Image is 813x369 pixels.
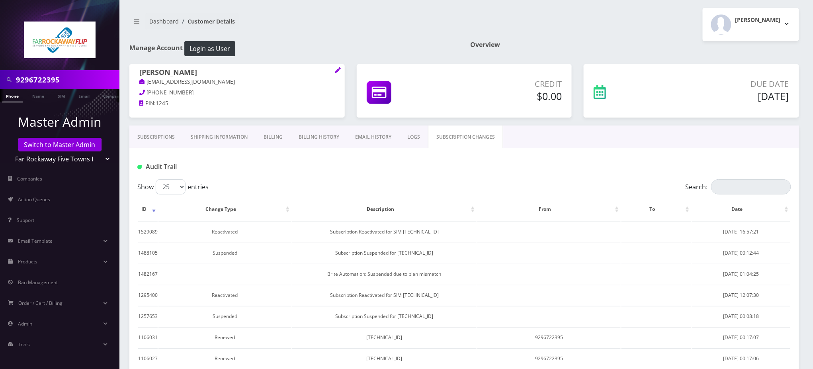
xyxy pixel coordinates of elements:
[158,243,291,263] td: Suspended
[18,258,37,265] span: Products
[692,285,790,305] td: [DATE] 12:07:30
[179,17,235,26] li: Customer Details
[158,285,291,305] td: Reactivated
[74,89,94,102] a: Email
[158,348,291,369] td: Renewed
[18,320,32,327] span: Admin
[137,163,347,171] h1: Audit Trail
[158,327,291,347] td: Renewed
[54,89,69,102] a: SIM
[24,22,96,58] img: Far Rockaway Five Towns Flip
[18,138,102,151] a: Switch to Master Admin
[292,348,477,369] td: [TECHNICAL_ID]
[139,78,235,86] a: [EMAIL_ADDRESS][DOMAIN_NAME]
[138,264,158,284] td: 1482167
[453,90,562,102] h5: $0.00
[99,89,126,102] a: Company
[399,126,428,149] a: LOGS
[621,198,691,221] th: To: activate to sort column ascending
[692,348,790,369] td: [DATE] 00:17:06
[292,306,477,326] td: Subscription Suspended for [TECHNICAL_ID]
[18,279,58,286] span: Ban Management
[256,126,291,149] a: Billing
[137,179,209,194] label: Show entries
[663,78,789,90] p: Due Date
[703,8,799,41] button: [PERSON_NAME]
[692,264,790,284] td: [DATE] 01:04:25
[292,264,477,284] td: Brite Automation: Suspended due to plan mismatch
[19,300,63,306] span: Order / Cart / Billing
[138,198,158,221] th: ID: activate to sort column ascending
[292,198,477,221] th: Description: activate to sort column ascending
[477,327,621,347] td: 9296722395
[17,217,34,224] span: Support
[18,196,50,203] span: Action Queues
[149,18,179,25] a: Dashboard
[156,179,186,194] select: Showentries
[138,327,158,347] td: 1106031
[138,306,158,326] td: 1257653
[428,126,503,149] a: SUBSCRIPTION CHANGES
[129,13,458,36] nav: breadcrumb
[138,222,158,242] td: 1529089
[129,126,183,149] a: Subscriptions
[735,17,781,24] h2: [PERSON_NAME]
[18,237,53,244] span: Email Template
[292,243,477,263] td: Subscription Suspended for [TECHNICAL_ID]
[292,285,477,305] td: Subscription Reactivated for SIM [TECHNICAL_ID]
[183,43,235,52] a: Login as User
[291,126,347,149] a: Billing History
[663,90,789,102] h5: [DATE]
[292,222,477,242] td: Subscription Reactivated for SIM [TECHNICAL_ID]
[139,68,335,78] h1: [PERSON_NAME]
[158,198,291,221] th: Change Type: activate to sort column ascending
[139,100,156,108] a: PIN:
[692,198,790,221] th: Date: activate to sort column ascending
[137,165,142,169] img: Audit Trail
[453,78,562,90] p: Credit
[470,41,799,49] h1: Overview
[28,89,48,102] a: Name
[129,41,458,56] h1: Manage Account
[292,327,477,347] td: [TECHNICAL_ID]
[158,222,291,242] td: Reactivated
[156,100,168,107] span: 1245
[692,327,790,347] td: [DATE] 00:17:07
[18,175,43,182] span: Companies
[138,348,158,369] td: 1106027
[477,198,621,221] th: From: activate to sort column ascending
[184,41,235,56] button: Login as User
[158,306,291,326] td: Suspended
[147,89,194,96] span: [PHONE_NUMBER]
[347,126,399,149] a: EMAIL HISTORY
[692,306,790,326] td: [DATE] 00:08:18
[477,348,621,369] td: 9296722395
[686,179,791,194] label: Search:
[138,243,158,263] td: 1488105
[16,72,117,87] input: Search in Company
[183,126,256,149] a: Shipping Information
[2,89,23,102] a: Phone
[711,179,791,194] input: Search:
[692,222,790,242] td: [DATE] 16:57:21
[138,285,158,305] td: 1295400
[18,341,30,348] span: Tools
[692,243,790,263] td: [DATE] 00:12:44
